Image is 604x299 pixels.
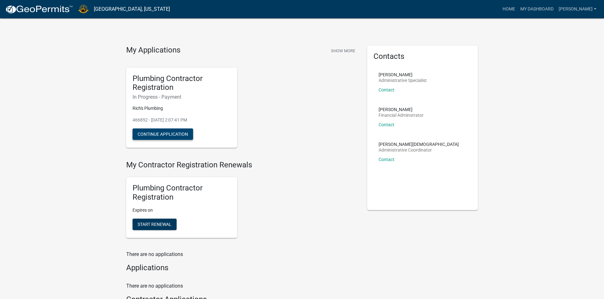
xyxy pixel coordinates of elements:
[126,282,358,290] p: There are no applications
[379,78,427,83] p: Administrative Specialist
[133,219,177,230] button: Start Renewal
[94,4,170,15] a: [GEOGRAPHIC_DATA], [US_STATE]
[126,160,358,243] wm-registration-list-section: My Contractor Registration Renewals
[500,3,518,15] a: Home
[133,128,193,140] button: Continue Application
[126,263,358,275] wm-workflow-list-section: Applications
[328,46,358,56] button: Show More
[133,184,231,202] h5: Plumbing Contractor Registration
[133,117,231,123] p: 466852 - [DATE] 2:07:41 PM
[133,94,231,100] h6: In Progress - Payment
[379,157,394,162] a: Contact
[379,72,427,77] p: [PERSON_NAME]
[133,105,231,112] p: Rich's Plumbing
[379,87,394,92] a: Contact
[126,263,358,272] h4: Applications
[379,107,424,112] p: [PERSON_NAME]
[78,5,89,13] img: La Porte County, Indiana
[133,74,231,92] h5: Plumbing Contractor Registration
[379,148,459,152] p: Administrative Coordinator
[518,3,556,15] a: My Dashboard
[133,207,231,214] p: Expires on
[126,251,358,258] p: There are no applications
[379,122,394,127] a: Contact
[126,46,180,55] h4: My Applications
[379,113,424,117] p: Financial Adminstrator
[126,160,358,170] h4: My Contractor Registration Renewals
[373,52,472,61] h5: Contacts
[379,142,459,146] p: [PERSON_NAME][DEMOGRAPHIC_DATA]
[556,3,599,15] a: [PERSON_NAME]
[138,221,172,227] span: Start Renewal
